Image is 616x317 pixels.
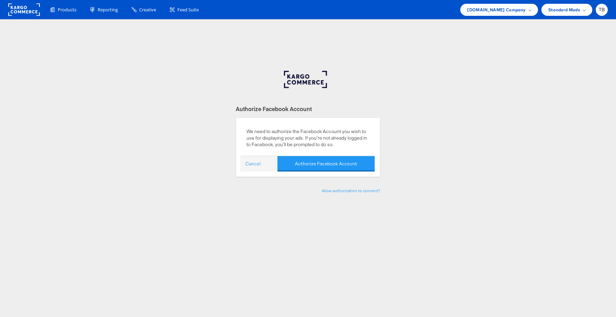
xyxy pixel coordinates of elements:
[467,6,526,13] span: [DOMAIN_NAME] Company
[599,8,605,12] span: TB
[177,7,199,13] span: Feed Suite
[246,128,370,147] p: We need to authorize the Facebook Account you wish to use for displaying your ads. If you’re not ...
[277,156,375,172] button: Authorize Facebook Account
[58,7,76,13] span: Products
[322,188,380,193] a: Allow authorization to connect?
[98,7,118,13] span: Reporting
[139,7,156,13] span: Creative
[245,161,261,167] a: Cancel
[548,6,580,13] span: Standard Mode
[236,105,380,113] div: Authorize Facebook Account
